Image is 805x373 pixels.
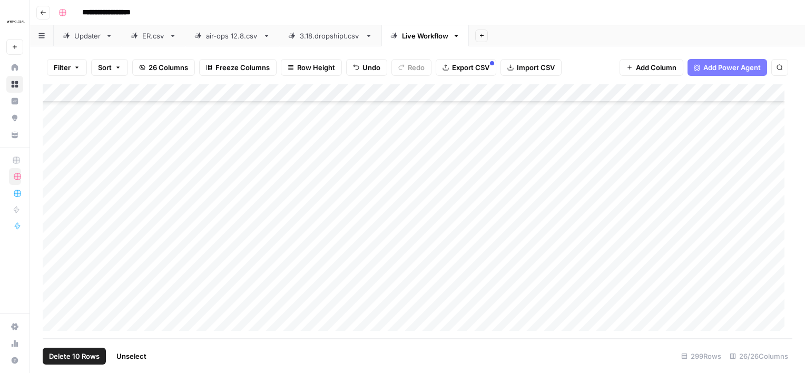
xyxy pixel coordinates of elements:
[199,59,277,76] button: Freeze Columns
[402,31,448,41] div: Live Workflow
[49,351,100,361] span: Delete 10 Rows
[346,59,387,76] button: Undo
[6,76,23,93] a: Browse
[116,351,146,361] span: Unselect
[436,59,496,76] button: Export CSV
[47,59,87,76] button: Filter
[6,93,23,110] a: Insights
[206,31,259,41] div: air-ops 12.8.csv
[391,59,431,76] button: Redo
[6,12,25,31] img: WHP Global Logo
[215,62,270,73] span: Freeze Columns
[6,126,23,143] a: Your Data
[185,25,279,46] a: air-ops 12.8.csv
[54,62,71,73] span: Filter
[281,59,342,76] button: Row Height
[54,25,122,46] a: Updater
[6,8,23,35] button: Workspace: WHP Global
[725,348,792,365] div: 26/26 Columns
[620,59,683,76] button: Add Column
[110,348,153,365] button: Unselect
[500,59,562,76] button: Import CSV
[362,62,380,73] span: Undo
[122,25,185,46] a: ER.csv
[142,31,165,41] div: ER.csv
[43,348,106,365] button: Delete 10 Rows
[6,318,23,335] a: Settings
[74,31,101,41] div: Updater
[688,59,767,76] button: Add Power Agent
[6,352,23,369] button: Help + Support
[91,59,128,76] button: Sort
[517,62,555,73] span: Import CSV
[703,62,761,73] span: Add Power Agent
[381,25,469,46] a: Live Workflow
[6,335,23,352] a: Usage
[149,62,188,73] span: 26 Columns
[636,62,676,73] span: Add Column
[132,59,195,76] button: 26 Columns
[6,59,23,76] a: Home
[452,62,489,73] span: Export CSV
[677,348,725,365] div: 299 Rows
[98,62,112,73] span: Sort
[297,62,335,73] span: Row Height
[279,25,381,46] a: 3.18.dropshipt.csv
[300,31,361,41] div: 3.18.dropshipt.csv
[408,62,425,73] span: Redo
[6,110,23,126] a: Opportunities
